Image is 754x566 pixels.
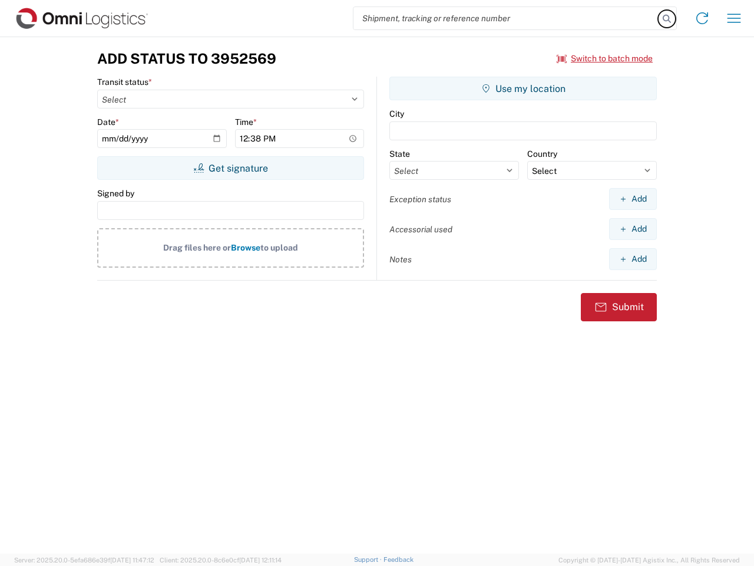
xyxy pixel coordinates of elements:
[609,218,657,240] button: Add
[609,188,657,210] button: Add
[389,149,410,159] label: State
[609,248,657,270] button: Add
[231,243,260,252] span: Browse
[557,49,653,68] button: Switch to batch mode
[389,108,404,119] label: City
[14,557,154,564] span: Server: 2025.20.0-5efa686e39f
[110,557,154,564] span: [DATE] 11:47:12
[97,188,134,199] label: Signed by
[558,555,740,565] span: Copyright © [DATE]-[DATE] Agistix Inc., All Rights Reserved
[97,156,364,180] button: Get signature
[239,557,282,564] span: [DATE] 12:11:14
[389,194,451,205] label: Exception status
[353,7,659,29] input: Shipment, tracking or reference number
[581,293,657,321] button: Submit
[97,77,152,87] label: Transit status
[97,50,276,67] h3: Add Status to 3952569
[527,149,557,159] label: Country
[383,556,414,563] a: Feedback
[160,557,282,564] span: Client: 2025.20.0-8c6e0cf
[163,243,231,252] span: Drag files here or
[97,117,119,127] label: Date
[260,243,298,252] span: to upload
[354,556,383,563] a: Support
[389,224,452,235] label: Accessorial used
[389,254,412,265] label: Notes
[235,117,257,127] label: Time
[389,77,657,100] button: Use my location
